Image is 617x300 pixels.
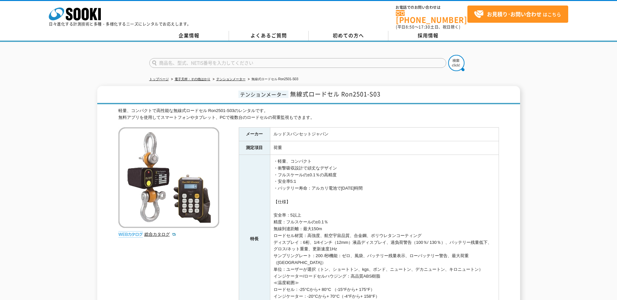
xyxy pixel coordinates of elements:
a: 総合カタログ [144,232,176,237]
strong: お見積り･お問い合わせ [487,10,542,18]
img: webカタログ [118,231,143,238]
span: (平日 ～ 土日、祝日除く) [396,24,460,30]
a: よくあるご質問 [229,31,309,41]
a: お見積り･お問い合わせはこちら [467,6,568,23]
a: 初めての方へ [309,31,388,41]
span: テンションメーター [238,91,288,98]
th: メーカー [239,128,270,141]
td: 荷重 [270,141,499,155]
span: 無線式ロードセル Ron2501-S03 [290,90,381,98]
a: 企業情報 [149,31,229,41]
li: 無線式ロードセル Ron2501-S03 [247,76,299,83]
span: お電話でのお問い合わせは [396,6,467,9]
span: 8:50 [406,24,415,30]
a: トップページ [149,77,169,81]
a: [PHONE_NUMBER] [396,10,467,23]
img: btn_search.png [448,55,464,71]
img: 無線式ロードセル Ron2501-S03 [118,127,219,228]
th: 測定項目 [239,141,270,155]
a: テンションメーター [216,77,246,81]
div: 軽量、コンパクトで高性能な無線式ロードセル Ron2501-S03のレンタルです。 無料アプリを使用してスマートフォンやタブレット、PCで複数台のロードセルの荷重監視もできます。 [118,107,499,121]
span: 初めての方へ [333,32,364,39]
p: 日々進化する計測技術と多種・多様化するニーズにレンタルでお応えします。 [49,22,191,26]
input: 商品名、型式、NETIS番号を入力してください [149,58,446,68]
a: 採用情報 [388,31,468,41]
span: はこちら [474,9,561,19]
td: ルッドスパンセットジャパン [270,128,499,141]
a: 電子天秤・その他はかり [175,77,210,81]
span: 17:30 [419,24,430,30]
